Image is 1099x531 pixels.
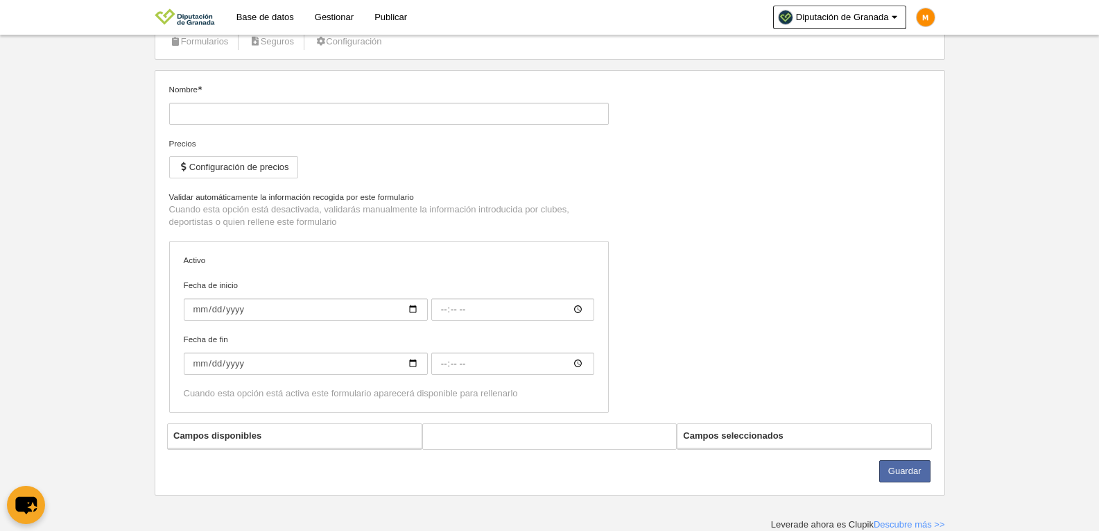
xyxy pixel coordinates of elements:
a: Configuración [307,31,389,52]
label: Fecha de inicio [184,279,594,321]
span: Diputación de Granada [796,10,889,24]
label: Nombre [169,83,609,125]
div: Precios [169,137,609,150]
input: Nombre [169,103,609,125]
img: c2l6ZT0zMHgzMCZmcz05JnRleHQ9TSZiZz1mYjhjMDA%3D.png [917,8,935,26]
a: Formularios [162,31,236,52]
input: Fecha de inicio [431,298,594,321]
div: Cuando esta opción está activa este formulario aparecerá disponible para rellenarlo [184,387,594,400]
i: Obligatorio [198,86,202,90]
a: Seguros [241,31,302,52]
label: Fecha de fin [184,333,594,375]
img: Oa6SvBRBA39l.30x30.jpg [779,10,793,24]
a: Diputación de Granada [773,6,906,29]
p: Cuando esta opción está desactivada, validarás manualmente la información introducida por clubes,... [169,203,609,228]
th: Campos seleccionados [677,424,931,448]
img: Diputación de Granada [155,8,215,25]
input: Fecha de inicio [184,298,428,321]
input: Fecha de fin [184,353,428,375]
th: Campos disponibles [168,424,422,448]
div: Leverade ahora es Clupik [771,519,945,531]
input: Fecha de fin [431,353,594,375]
button: Guardar [879,460,931,482]
label: Activo [184,254,594,267]
label: Validar automáticamente la información recogida por este formulario [169,191,609,203]
a: Descubre más >> [874,519,945,530]
button: chat-button [7,486,45,524]
button: Configuración de precios [169,156,298,178]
